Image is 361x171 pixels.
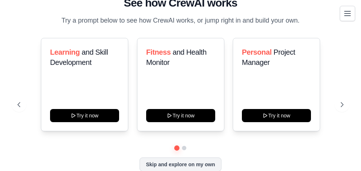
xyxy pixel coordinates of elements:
[242,48,271,56] span: Personal
[50,48,80,56] span: Learning
[242,48,295,66] span: Project Manager
[146,48,206,66] span: and Health Monitor
[146,48,171,56] span: Fitness
[50,48,108,66] span: and Skill Development
[58,15,303,26] p: Try a prompt below to see how CrewAI works, or jump right in and build your own.
[340,6,355,21] button: Toggle navigation
[50,109,119,122] button: Try it now
[242,109,311,122] button: Try it now
[146,109,215,122] button: Try it now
